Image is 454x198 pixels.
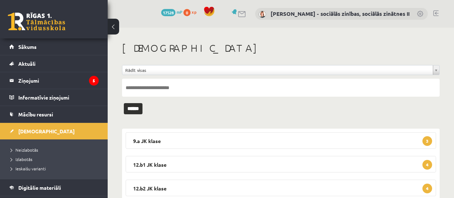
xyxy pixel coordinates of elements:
[183,9,191,16] span: 0
[18,184,61,191] span: Digitālie materiāli
[9,123,99,139] a: [DEMOGRAPHIC_DATA]
[9,55,99,72] a: Aktuāli
[18,60,36,67] span: Aktuāli
[89,76,99,86] i: 5
[422,160,432,170] span: 4
[9,72,99,89] a: Ziņojumi5
[11,156,32,162] span: Izlabotās
[9,106,99,123] a: Mācību resursi
[161,9,175,16] span: 17528
[126,180,436,196] legend: 12.b2 JK klase
[11,147,38,153] span: Neizlabotās
[8,13,65,31] a: Rīgas 1. Tālmācības vidusskola
[18,111,53,118] span: Mācību resursi
[422,136,432,146] span: 3
[9,179,99,196] a: Digitālie materiāli
[177,9,182,15] span: mP
[11,165,100,172] a: Ieskaišu varianti
[18,43,37,50] span: Sākums
[126,156,436,172] legend: 12.b1 JK klase
[18,128,75,134] span: [DEMOGRAPHIC_DATA]
[11,166,46,171] span: Ieskaišu varianti
[9,89,99,106] a: Informatīvie ziņojumi
[122,65,439,75] a: Rādīt visas
[183,9,200,15] a: 0 xp
[125,65,430,75] span: Rādīt visas
[126,132,436,149] legend: 9.a JK klase
[122,42,440,54] h1: [DEMOGRAPHIC_DATA]
[192,9,196,15] span: xp
[11,147,100,153] a: Neizlabotās
[18,72,99,89] legend: Ziņojumi
[271,10,409,17] a: [PERSON_NAME] - sociālās zinības, sociālās zinātnes II
[9,38,99,55] a: Sākums
[18,89,99,106] legend: Informatīvie ziņojumi
[11,156,100,162] a: Izlabotās
[422,184,432,193] span: 4
[161,9,182,15] a: 17528 mP
[259,11,266,18] img: Anita Jozus - sociālās zinības, sociālās zinātnes II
